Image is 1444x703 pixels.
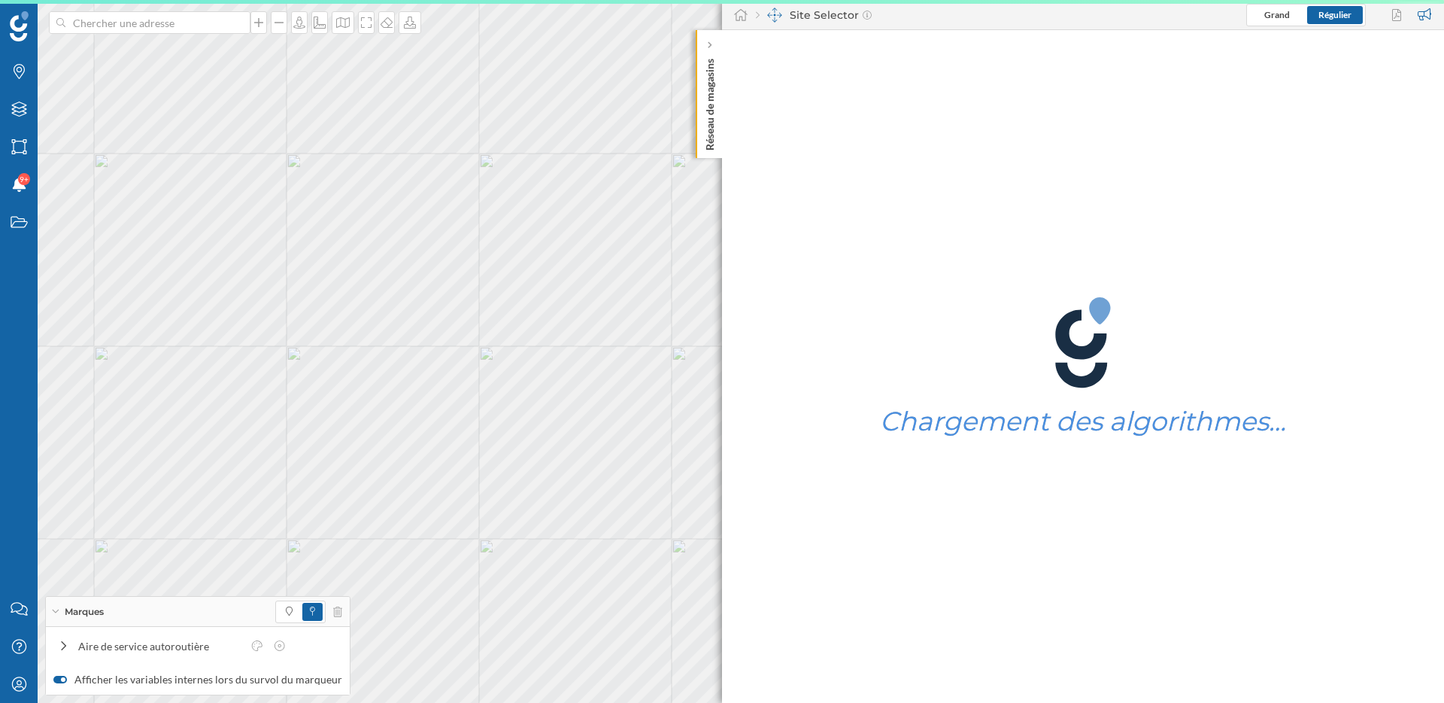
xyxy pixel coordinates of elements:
[767,8,782,23] img: dashboards-manager.svg
[20,172,29,187] span: 9+
[1318,9,1351,20] span: Régulier
[10,11,29,41] img: Logo Geoblink
[1264,9,1290,20] span: Grand
[756,8,872,23] div: Site Selector
[880,407,1286,436] h1: Chargement des algorithmes…
[65,605,104,619] span: Marques
[53,672,342,687] label: Afficher les variables internes lors du survol du marqueur
[702,53,717,151] p: Réseau de magasins
[78,638,242,654] div: Aire de service autoroutière
[30,11,103,24] span: Assistance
